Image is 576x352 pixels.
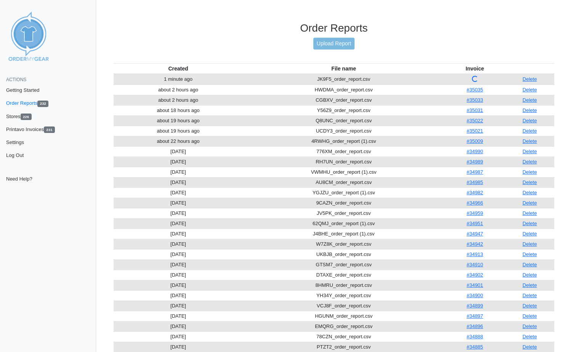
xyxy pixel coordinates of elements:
[114,270,243,280] td: [DATE]
[467,97,483,103] a: #35033
[523,293,537,298] a: Delete
[467,334,483,339] a: #34888
[243,280,444,290] td: 8HMRU_order_report.csv
[114,157,243,167] td: [DATE]
[243,187,444,198] td: YGJZU_order_report (1).csv
[467,138,483,144] a: #35009
[467,272,483,278] a: #34902
[467,282,483,288] a: #34901
[467,107,483,113] a: #35031
[523,334,537,339] a: Delete
[114,249,243,259] td: [DATE]
[243,95,444,105] td: CGBXV_order_report.csv
[467,179,483,185] a: #34985
[243,85,444,95] td: HWDMA_order_report.csv
[467,251,483,257] a: #34913
[523,190,537,195] a: Delete
[243,167,444,177] td: VWMHU_order_report (1).csv
[243,239,444,249] td: W7Z8K_order_report.csv
[114,63,243,74] th: Created
[6,77,26,82] span: Actions
[243,259,444,270] td: GTSM7_order_report.csv
[467,159,483,165] a: #34989
[114,136,243,146] td: about 22 hours ago
[467,344,483,350] a: #34885
[243,321,444,331] td: EMQRG_order_report.csv
[243,218,444,229] td: 62QMJ_order_report (1).csv
[243,157,444,167] td: RH7UN_order_report.csv
[523,303,537,309] a: Delete
[114,167,243,177] td: [DATE]
[467,293,483,298] a: #34900
[467,200,483,206] a: #34966
[243,126,444,136] td: UCDY3_order_report.csv
[523,118,537,123] a: Delete
[114,290,243,301] td: [DATE]
[523,138,537,144] a: Delete
[114,218,243,229] td: [DATE]
[114,74,243,85] td: 1 minute ago
[114,198,243,208] td: [DATE]
[21,114,32,120] span: 226
[114,229,243,239] td: [DATE]
[523,210,537,216] a: Delete
[114,259,243,270] td: [DATE]
[243,146,444,157] td: 776XM_order_report.csv
[467,231,483,237] a: #34947
[243,342,444,352] td: PTZT2_order_report.csv
[114,22,554,35] h3: Order Reports
[467,303,483,309] a: #34899
[243,208,444,218] td: JV5PK_order_report.csv
[523,76,537,82] a: Delete
[243,136,444,146] td: 4RWHG_order_report (1).csv
[243,63,444,74] th: File name
[114,85,243,95] td: about 2 hours ago
[243,198,444,208] td: 9CAZN_order_report.csv
[114,208,243,218] td: [DATE]
[523,159,537,165] a: Delete
[114,95,243,105] td: about 2 hours ago
[467,313,483,319] a: #34897
[243,331,444,342] td: 78CZN_order_report.csv
[523,251,537,257] a: Delete
[523,313,537,319] a: Delete
[114,311,243,321] td: [DATE]
[523,87,537,93] a: Delete
[523,241,537,247] a: Delete
[114,342,243,352] td: [DATE]
[243,74,444,85] td: JK9F5_order_report.csv
[523,282,537,288] a: Delete
[467,169,483,175] a: #34987
[243,311,444,321] td: HGUNM_order_report.csv
[44,126,55,133] span: 231
[523,221,537,226] a: Delete
[523,97,537,103] a: Delete
[523,107,537,113] a: Delete
[523,272,537,278] a: Delete
[523,200,537,206] a: Delete
[523,179,537,185] a: Delete
[114,321,243,331] td: [DATE]
[467,210,483,216] a: #34959
[243,301,444,311] td: VCJ8F_order_report.csv
[523,169,537,175] a: Delete
[37,101,48,107] span: 232
[523,323,537,329] a: Delete
[243,177,444,187] td: AU8CM_order_report.csv
[243,249,444,259] td: UKBJB_order_report.csv
[523,149,537,154] a: Delete
[243,270,444,280] td: DTAXE_order_report.csv
[313,38,355,50] a: Upload Report
[114,105,243,115] td: about 18 hours ago
[467,87,483,93] a: #35035
[523,262,537,267] a: Delete
[114,331,243,342] td: [DATE]
[114,239,243,249] td: [DATE]
[114,280,243,290] td: [DATE]
[444,63,505,74] th: Invoice
[467,241,483,247] a: #34942
[114,301,243,311] td: [DATE]
[467,118,483,123] a: #35022
[467,149,483,154] a: #34990
[114,146,243,157] td: [DATE]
